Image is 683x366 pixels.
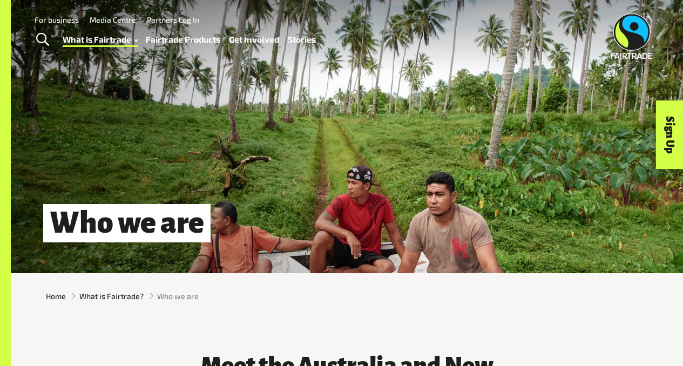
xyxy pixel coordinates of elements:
a: Partners Log In [147,15,199,24]
a: Get Involved [229,32,279,47]
a: Home [46,290,66,302]
a: What is Fairtrade? [79,290,144,302]
a: Fairtrade Products [146,32,220,47]
a: Media Centre [90,15,136,24]
a: For business [35,15,79,24]
h1: Who we are [43,204,211,242]
img: Fairtrade Australia New Zealand logo [611,13,653,59]
a: Toggle Search [29,26,56,53]
a: What is Fairtrade [63,32,138,47]
a: Stories [288,32,316,47]
span: Who we are [157,290,199,302]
